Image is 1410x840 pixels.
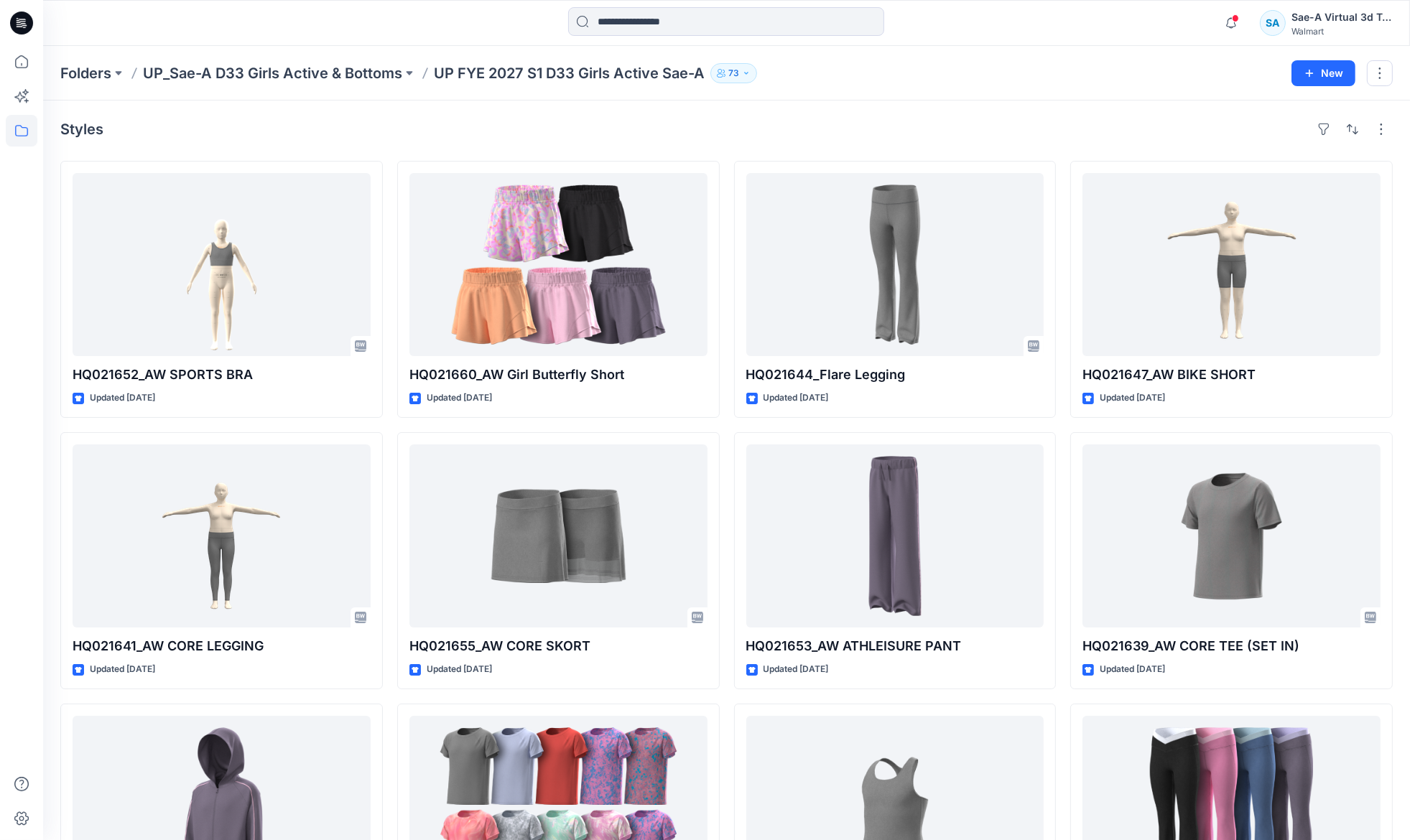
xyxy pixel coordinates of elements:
p: HQ021641_AW CORE LEGGING [73,636,371,656]
div: Sae-A Virtual 3d Team [1291,9,1392,26]
p: HQ021655_AW CORE SKORT [409,636,708,656]
p: Updated [DATE] [427,391,492,406]
p: Updated [DATE] [764,391,829,406]
div: SA [1260,10,1286,36]
p: 73 [728,65,739,81]
p: Updated [DATE] [1100,662,1165,677]
a: HQ021639_AW CORE TEE (SET IN) [1082,444,1381,627]
a: HQ021641_AW CORE LEGGING [73,444,371,627]
p: Updated [DATE] [764,662,829,677]
p: HQ021653_AW ATHLEISURE PANT [746,636,1044,656]
p: Updated [DATE] [90,391,155,406]
a: HQ021655_AW CORE SKORT [409,444,708,627]
a: UP_Sae-A D33 Girls Active & Bottoms [143,63,402,83]
h4: Styles [60,121,103,138]
p: HQ021660_AW Girl Butterfly Short [409,365,708,385]
a: HQ021660_AW Girl Butterfly Short [409,173,708,356]
p: HQ021639_AW CORE TEE (SET IN) [1082,636,1381,656]
p: UP FYE 2027 S1 D33 Girls Active Sae-A [434,63,705,83]
p: HQ021647_AW BIKE SHORT [1082,365,1381,385]
button: New [1291,60,1355,86]
div: Walmart [1291,26,1392,37]
a: HQ021644_Flare Legging [746,173,1044,356]
a: HQ021652_AW SPORTS BRA [73,173,371,356]
p: Updated [DATE] [1100,391,1165,406]
p: Updated [DATE] [90,662,155,677]
button: 73 [710,63,757,83]
a: Folders [60,63,111,83]
p: HQ021652_AW SPORTS BRA [73,365,371,385]
a: HQ021647_AW BIKE SHORT [1082,173,1381,356]
a: HQ021653_AW ATHLEISURE PANT [746,444,1044,627]
p: Updated [DATE] [427,662,492,677]
p: HQ021644_Flare Legging [746,365,1044,385]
